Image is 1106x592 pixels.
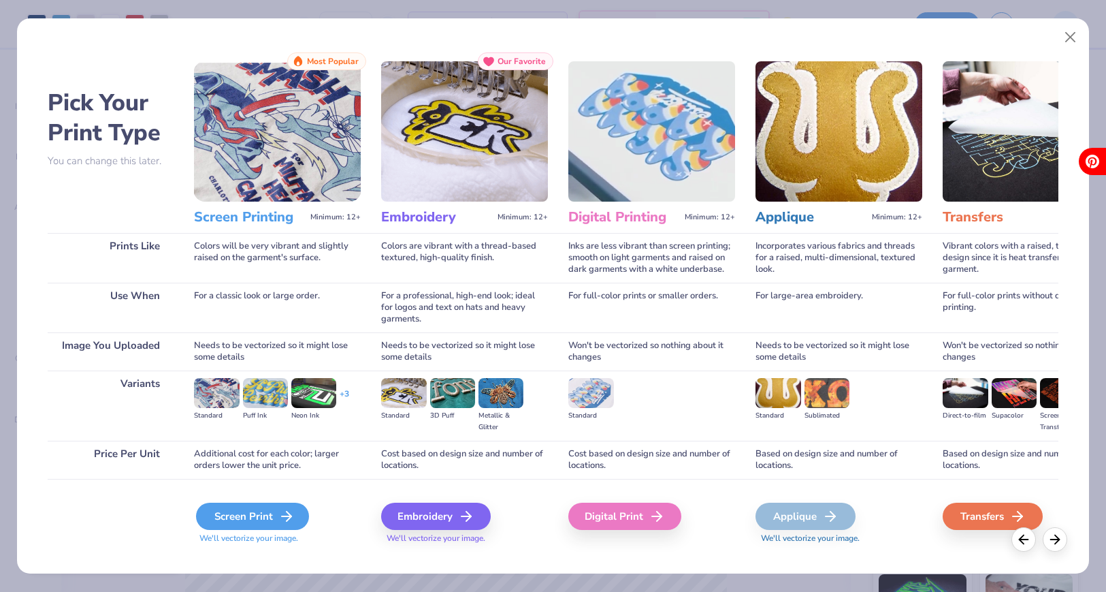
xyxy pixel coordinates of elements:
[381,503,491,530] div: Embroidery
[243,410,288,422] div: Puff Ink
[194,208,305,226] h3: Screen Printing
[568,61,735,202] img: Digital Printing
[381,208,492,226] h3: Embroidery
[568,503,681,530] div: Digital Print
[755,208,866,226] h3: Applique
[568,208,679,226] h3: Digital Printing
[498,213,548,222] span: Minimum: 12+
[943,208,1054,226] h3: Transfers
[755,378,800,408] img: Standard
[381,378,426,408] img: Standard
[755,233,922,283] div: Incorporates various fabrics and threads for a raised, multi-dimensional, textured look.
[307,57,359,66] span: Most Popular
[381,533,548,544] span: We'll vectorize your image.
[568,283,735,332] div: For full-color prints or smaller orders.
[48,88,174,148] h2: Pick Your Print Type
[568,233,735,283] div: Inks are less vibrant than screen printing; smooth on light garments and raised on dark garments ...
[194,61,361,202] img: Screen Printing
[568,441,735,479] div: Cost based on design size and number of locations.
[755,441,922,479] div: Based on design size and number of locations.
[755,533,922,544] span: We'll vectorize your image.
[194,332,361,371] div: Needs to be vectorized so it might lose some details
[194,233,361,283] div: Colors will be very vibrant and slightly raised on the garment's surface.
[381,61,548,202] img: Embroidery
[48,155,174,167] p: You can change this later.
[48,233,174,283] div: Prints Like
[478,378,523,408] img: Metallic & Glitter
[568,410,613,422] div: Standard
[804,378,849,408] img: Sublimated
[1040,378,1085,408] img: Screen Transfer
[943,378,988,408] img: Direct-to-film
[48,332,174,371] div: Image You Uploaded
[872,213,922,222] span: Minimum: 12+
[568,378,613,408] img: Standard
[498,57,546,66] span: Our Favorite
[755,283,922,332] div: For large-area embroidery.
[48,283,174,332] div: Use When
[992,378,1037,408] img: Supacolor
[1057,25,1083,50] button: Close
[755,503,856,530] div: Applique
[194,378,239,408] img: Standard
[48,441,174,479] div: Price Per Unit
[430,378,475,408] img: 3D Puff
[194,410,239,422] div: Standard
[755,61,922,202] img: Applique
[194,533,361,544] span: We'll vectorize your image.
[381,233,548,283] div: Colors are vibrant with a thread-based textured, high-quality finish.
[340,388,349,411] div: + 3
[568,332,735,371] div: Won't be vectorized so nothing about it changes
[943,503,1043,530] div: Transfers
[194,283,361,332] div: For a classic look or large order.
[755,332,922,371] div: Needs to be vectorized so it might lose some details
[381,283,548,332] div: For a professional, high-end look; ideal for logos and text on hats and heavy garments.
[381,410,426,422] div: Standard
[755,410,800,422] div: Standard
[381,332,548,371] div: Needs to be vectorized so it might lose some details
[430,410,475,422] div: 3D Puff
[196,503,309,530] div: Screen Print
[381,441,548,479] div: Cost based on design size and number of locations.
[478,410,523,433] div: Metallic & Glitter
[291,410,336,422] div: Neon Ink
[943,410,988,422] div: Direct-to-film
[685,213,735,222] span: Minimum: 12+
[992,410,1037,422] div: Supacolor
[243,378,288,408] img: Puff Ink
[291,378,336,408] img: Neon Ink
[194,441,361,479] div: Additional cost for each color; larger orders lower the unit price.
[310,213,361,222] span: Minimum: 12+
[1040,410,1085,433] div: Screen Transfer
[48,371,174,441] div: Variants
[804,410,849,422] div: Sublimated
